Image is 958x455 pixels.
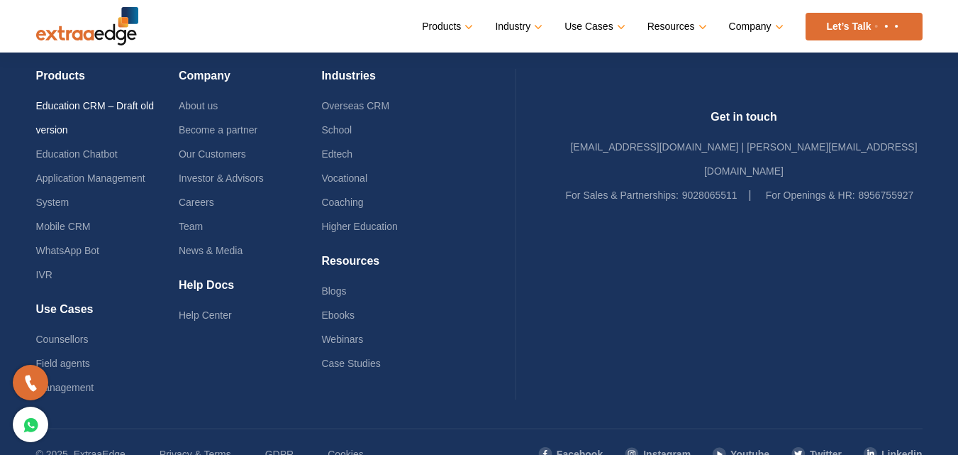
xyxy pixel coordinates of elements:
a: Resources [647,16,704,37]
a: Education Chatbot [36,148,118,160]
a: News & Media [179,245,243,256]
a: Field agents [36,358,90,369]
a: Coaching [321,197,363,208]
h4: Industries [321,69,464,94]
a: Webinars [321,334,363,345]
a: WhatsApp Bot [36,245,100,256]
h4: Company [179,69,321,94]
a: About us [179,100,218,111]
a: Let’s Talk [806,13,923,40]
a: 9028065511 [682,190,737,201]
a: School [321,124,352,136]
h4: Use Cases [36,302,179,327]
h4: Get in touch [566,110,923,135]
a: Higher Education [321,221,397,232]
a: Case Studies [321,358,380,369]
a: Help Center [179,309,232,321]
a: Blogs [321,285,346,297]
a: Team [179,221,203,232]
a: Vocational [321,172,367,184]
a: Management [36,382,94,393]
a: Counsellors [36,334,89,345]
a: Ebooks [321,309,355,321]
a: Become a partner [179,124,257,136]
a: Education CRM – Draft old version [36,100,155,136]
a: Investor & Advisors [179,172,264,184]
a: Our Customers [179,148,246,160]
a: Careers [179,197,214,208]
a: Industry [495,16,540,37]
label: For Sales & Partnerships: [566,183,679,207]
a: Mobile CRM [36,221,91,232]
a: [EMAIL_ADDRESS][DOMAIN_NAME] | [PERSON_NAME][EMAIL_ADDRESS][DOMAIN_NAME] [570,141,917,177]
h4: Resources [321,254,464,279]
a: 8956755927 [858,190,913,201]
a: Use Cases [564,16,622,37]
h4: Products [36,69,179,94]
a: Application Management System [36,172,145,208]
a: Edtech [321,148,352,160]
a: Products [422,16,470,37]
label: For Openings & HR: [766,183,855,207]
a: Company [729,16,781,37]
a: IVR [36,269,52,280]
a: Overseas CRM [321,100,389,111]
h4: Help Docs [179,278,321,303]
